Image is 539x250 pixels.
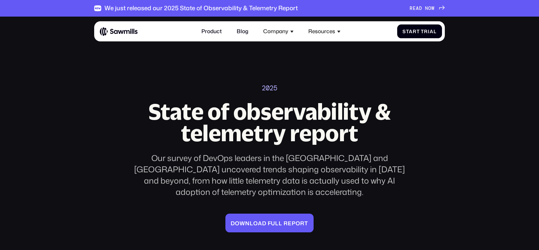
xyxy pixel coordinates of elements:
div: Resources [308,28,335,35]
div: Company [263,28,288,35]
div: Our survey of DevOps leaders in the [GEOGRAPHIC_DATA] and [GEOGRAPHIC_DATA] uncovered trends shap... [126,152,413,197]
a: Blog [232,24,252,38]
div: Download full report [231,220,308,226]
a: Product [197,24,226,38]
div: 2025 [262,84,277,93]
a: Start Trial [397,24,442,38]
h2: State of observability & telemetry report [126,101,413,144]
a: Download full report [225,214,314,232]
div: We just released our 2025 State of Observability & Telemetry Report [104,5,298,12]
a: READ NOW [410,6,444,11]
div: Start Trial [402,29,436,34]
div: READ NOW [410,6,435,11]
